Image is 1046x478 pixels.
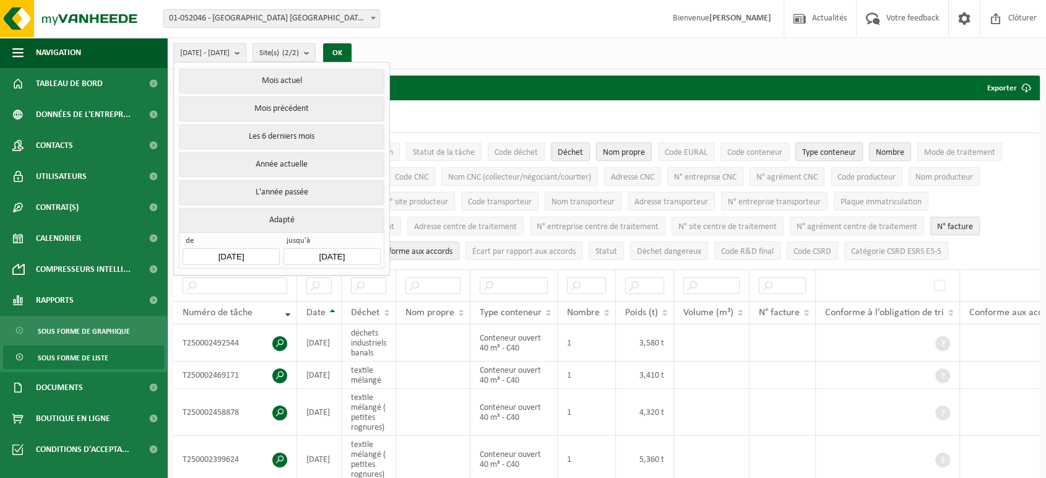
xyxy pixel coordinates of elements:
span: Statut de la tâche [413,148,475,157]
span: Nom CNC (collecteur/négociant/courtier) [448,173,591,182]
button: Nom CNC (collecteur/négociant/courtier)Nom CNC (collecteur/négociant/courtier): Activate to sort [441,167,598,186]
button: OK [323,43,352,63]
td: [DATE] [297,362,342,389]
span: de [183,236,279,248]
button: Écart par rapport aux accordsÉcart par rapport aux accords: Activate to sort [465,241,582,260]
td: 3,410 t [616,362,674,389]
td: déchets industriels banals [342,324,396,362]
td: 1 [558,389,616,436]
button: Exporter [977,76,1039,100]
button: Statut de la tâcheStatut de la tâche: Activate to sort [406,142,482,161]
span: Déchet [351,308,379,318]
span: Catégorie CSRD ESRS E5-5 [851,247,941,256]
button: Nom transporteurNom transporteur: Activate to sort [545,192,621,211]
span: Sous forme de liste [38,346,108,370]
span: N° agrément centre de traitement [797,222,917,232]
td: [DATE] [297,389,342,436]
td: T250002458878 [173,389,297,436]
button: Code conteneurCode conteneur: Activate to sort [720,142,789,161]
span: Données de l'entrepr... [36,99,131,130]
span: Mode de traitement [924,148,995,157]
td: T250002492544 [173,324,297,362]
span: Type conteneur [802,148,856,157]
button: Conforme aux accords : Activate to sort [369,241,459,260]
span: Site(s) [259,44,299,63]
td: Conteneur ouvert 40 m³ - C40 [470,362,558,389]
span: Navigation [36,37,81,68]
span: Nom propre [405,308,454,318]
button: Code EURALCode EURAL: Activate to sort [658,142,714,161]
button: Les 6 derniers mois [179,124,384,149]
span: N° site centre de traitement [678,222,777,232]
span: Code CNC [395,173,428,182]
span: Nombre [876,148,904,157]
span: Contacts [36,130,73,161]
button: Plaque immatriculationPlaque immatriculation: Activate to sort [834,192,928,211]
span: Déchet dangereux [637,247,701,256]
button: NombreNombre: Activate to sort [869,142,911,161]
span: Documents [36,372,83,403]
span: Date [306,308,326,318]
button: Année actuelle [179,152,384,177]
span: Conforme aux accords [376,247,452,256]
button: Code producteurCode producteur: Activate to sort [831,167,902,186]
a: Sous forme de graphique [3,319,164,342]
span: Code CSRD [793,247,831,256]
button: Mois précédent [179,97,384,121]
button: Code déchetCode déchet: Activate to sort [488,142,545,161]
button: N° agrément CNCN° agrément CNC: Activate to sort [750,167,824,186]
td: Conteneur ouvert 40 m³ - C40 [470,324,558,362]
span: Volume (m³) [683,308,733,318]
button: L'année passée [179,180,384,205]
td: 3,580 t [616,324,674,362]
span: Type conteneur [480,308,542,318]
span: Contrat(s) [36,192,79,223]
span: Sous forme de graphique [38,319,130,343]
span: Statut [595,247,617,256]
a: Sous forme de liste [3,345,164,369]
span: Nom producteur [915,173,973,182]
button: Adresse centre de traitementAdresse centre de traitement: Activate to sort [407,217,524,235]
td: [DATE] [297,324,342,362]
count: (2/2) [282,49,299,57]
span: Utilisateurs [36,161,87,192]
td: textile mélangé ( petites rognures) [342,389,396,436]
button: Adapté [179,208,384,232]
button: Déchet dangereux : Activate to sort [630,241,708,260]
span: Déchet [558,148,583,157]
td: 1 [558,324,616,362]
button: Mode de traitementMode de traitement: Activate to sort [917,142,1002,161]
td: T250002469171 [173,362,297,389]
button: N° entreprise centre de traitementN° entreprise centre de traitement: Activate to sort [530,217,665,235]
span: 01-052046 - SAINT-GOBAIN ADFORS BELGIUM - BUGGENHOUT [164,10,379,27]
span: N° site producteur [384,198,448,207]
td: 1 [558,362,616,389]
button: Code R&D finalCode R&amp;D final: Activate to sort [714,241,780,260]
span: Numéro de tâche [183,308,253,318]
span: Écart par rapport aux accords [472,247,576,256]
button: N° site producteurN° site producteur : Activate to sort [378,192,455,211]
span: Code EURAL [665,148,707,157]
button: Code CSRDCode CSRD: Activate to sort [787,241,838,260]
button: Catégorie CSRD ESRS E5-5Catégorie CSRD ESRS E5-5: Activate to sort [844,241,948,260]
span: Adresse transporteur [634,198,708,207]
td: Conteneur ouvert 40 m³ - C40 [470,389,558,436]
button: Code CNCCode CNC: Activate to sort [388,167,435,186]
span: N° entreprise CNC [674,173,737,182]
button: DéchetDéchet: Activate to sort [551,142,590,161]
span: Nom transporteur [551,198,615,207]
span: Nom propre [603,148,645,157]
button: N° site centre de traitementN° site centre de traitement: Activate to sort [672,217,784,235]
span: Adresse centre de traitement [414,222,517,232]
span: 01-052046 - SAINT-GOBAIN ADFORS BELGIUM - BUGGENHOUT [163,9,380,28]
span: Calendrier [36,223,81,254]
span: Boutique en ligne [36,403,110,434]
span: Code déchet [495,148,538,157]
span: Compresseurs intelli... [36,254,131,285]
button: Nom propreNom propre: Activate to sort [596,142,652,161]
span: Plaque immatriculation [841,198,922,207]
button: Nom producteurNom producteur: Activate to sort [909,167,980,186]
button: Code transporteurCode transporteur: Activate to sort [461,192,538,211]
span: Conforme à l’obligation de tri [825,308,944,318]
button: Mois actuel [179,69,384,93]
